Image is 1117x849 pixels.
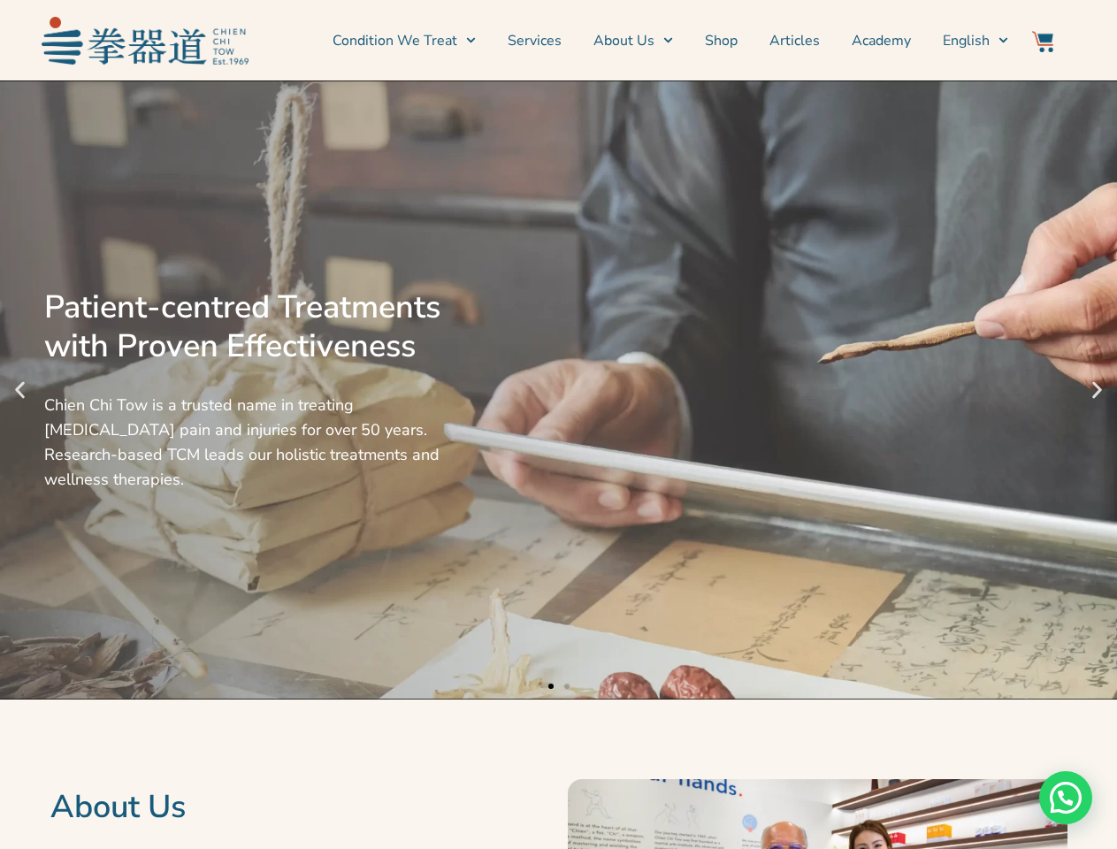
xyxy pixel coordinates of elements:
[705,19,738,63] a: Shop
[593,19,673,63] a: About Us
[564,684,570,689] span: Go to slide 2
[44,393,466,492] div: Chien Chi Tow is a trusted name in treating [MEDICAL_DATA] pain and injuries for over 50 years. R...
[1086,379,1108,402] div: Next slide
[257,19,1009,63] nav: Menu
[943,30,990,51] span: English
[769,19,820,63] a: Articles
[852,19,911,63] a: Academy
[50,788,550,827] h2: About Us
[508,19,562,63] a: Services
[1032,31,1053,52] img: Website Icon-03
[333,19,476,63] a: Condition We Treat
[943,19,1008,63] a: Switch to English
[548,684,554,689] span: Go to slide 1
[1039,771,1092,824] div: Need help? WhatsApp contact
[44,288,466,366] div: Patient-centred Treatments with Proven Effectiveness
[9,379,31,402] div: Previous slide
